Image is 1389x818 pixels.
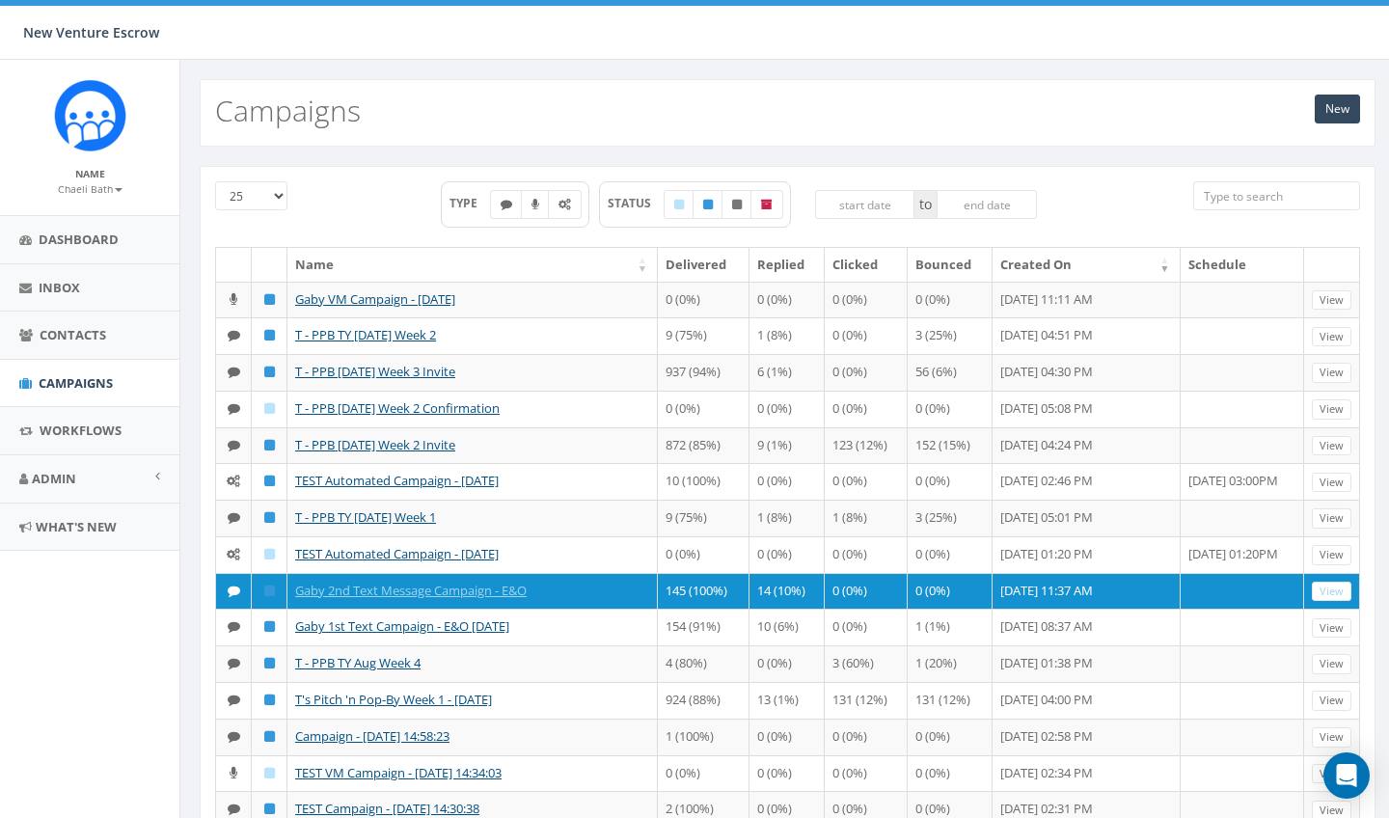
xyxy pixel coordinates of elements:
td: 0 (0%) [749,391,825,427]
th: Name: activate to sort column ascending [287,248,658,282]
i: Published [264,803,275,815]
label: Ringless Voice Mail [521,190,550,219]
i: Automated Message [227,548,240,560]
td: 0 (0%) [825,719,908,755]
td: 131 (12%) [825,682,908,719]
td: 0 (0%) [749,755,825,792]
a: TEST Automated Campaign - [DATE] [295,545,499,562]
td: 0 (0%) [908,536,993,573]
a: TEST VM Campaign - [DATE] 14:34:03 [295,764,502,781]
i: Draft [264,767,275,779]
i: Published [264,439,275,451]
span: STATUS [608,195,665,211]
a: View [1312,508,1351,529]
i: Text SMS [228,329,240,341]
td: 9 (75%) [658,317,749,354]
td: 6 (1%) [749,354,825,391]
td: 9 (1%) [749,427,825,464]
td: [DATE] 01:20 PM [993,536,1181,573]
i: Published [703,199,713,210]
td: 0 (0%) [658,536,749,573]
th: Schedule [1181,248,1304,282]
a: T - PPB [DATE] Week 2 Invite [295,436,455,453]
td: [DATE] 04:51 PM [993,317,1181,354]
td: [DATE] 04:30 PM [993,354,1181,391]
td: 0 (0%) [825,317,908,354]
td: 0 (0%) [825,354,908,391]
i: Published [264,329,275,341]
td: 0 (0%) [908,719,993,755]
i: Ringless Voice Mail [531,199,539,210]
i: Text SMS [228,730,240,743]
td: 0 (0%) [749,536,825,573]
span: TYPE [449,195,491,211]
td: 0 (0%) [908,573,993,610]
td: 14 (10%) [749,573,825,610]
i: Draft [674,199,684,210]
i: Published [264,366,275,378]
i: Draft [264,402,275,415]
span: Inbox [39,279,80,296]
td: 0 (0%) [658,755,749,792]
i: Text SMS [228,366,240,378]
a: View [1312,618,1351,639]
small: Name [75,167,105,180]
a: Campaign - [DATE] 14:58:23 [295,727,449,745]
i: Published [264,620,275,633]
i: Automated Message [558,199,571,210]
td: 56 (6%) [908,354,993,391]
td: 1 (8%) [749,500,825,536]
td: [DATE] 11:11 AM [993,282,1181,318]
a: View [1312,363,1351,383]
a: View [1312,399,1351,420]
td: 0 (0%) [658,282,749,318]
td: 1 (100%) [658,719,749,755]
label: Unpublished [722,190,752,219]
i: Text SMS [228,694,240,706]
td: 924 (88%) [658,682,749,719]
input: Type to search [1193,181,1360,210]
td: 1 (1%) [908,609,993,645]
td: [DATE] 02:34 PM [993,755,1181,792]
a: View [1312,691,1351,711]
h2: Campaigns [215,95,361,126]
a: View [1312,327,1351,347]
td: [DATE] 02:58 PM [993,719,1181,755]
td: [DATE] 05:08 PM [993,391,1181,427]
small: Chaeli Bath [58,182,123,196]
a: TEST Automated Campaign - [DATE] [295,472,499,489]
td: 0 (0%) [908,391,993,427]
td: [DATE] 04:24 PM [993,427,1181,464]
td: [DATE] 04:00 PM [993,682,1181,719]
a: View [1312,764,1351,784]
td: 0 (0%) [825,755,908,792]
i: Text SMS [228,402,240,415]
label: Published [693,190,723,219]
i: Ringless Voice Mail [230,293,237,306]
input: start date [815,190,915,219]
td: 0 (0%) [908,282,993,318]
td: [DATE] 01:20PM [1181,536,1304,573]
td: 9 (75%) [658,500,749,536]
td: 872 (85%) [658,427,749,464]
a: T's Pitch 'n Pop-By Week 1 - [DATE] [295,691,492,708]
td: 3 (25%) [908,317,993,354]
a: View [1312,654,1351,674]
td: 152 (15%) [908,427,993,464]
td: 131 (12%) [908,682,993,719]
td: 0 (0%) [749,645,825,682]
a: Gaby VM Campaign - [DATE] [295,290,455,308]
td: 13 (1%) [749,682,825,719]
i: Published [264,730,275,743]
i: Text SMS [228,585,240,597]
td: 0 (0%) [825,282,908,318]
td: 0 (0%) [658,391,749,427]
a: New [1315,95,1360,123]
td: 154 (91%) [658,609,749,645]
td: 0 (0%) [908,755,993,792]
td: 145 (100%) [658,573,749,610]
span: Dashboard [39,231,119,248]
a: View [1312,727,1351,748]
td: 0 (0%) [825,536,908,573]
i: Text SMS [228,657,240,669]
